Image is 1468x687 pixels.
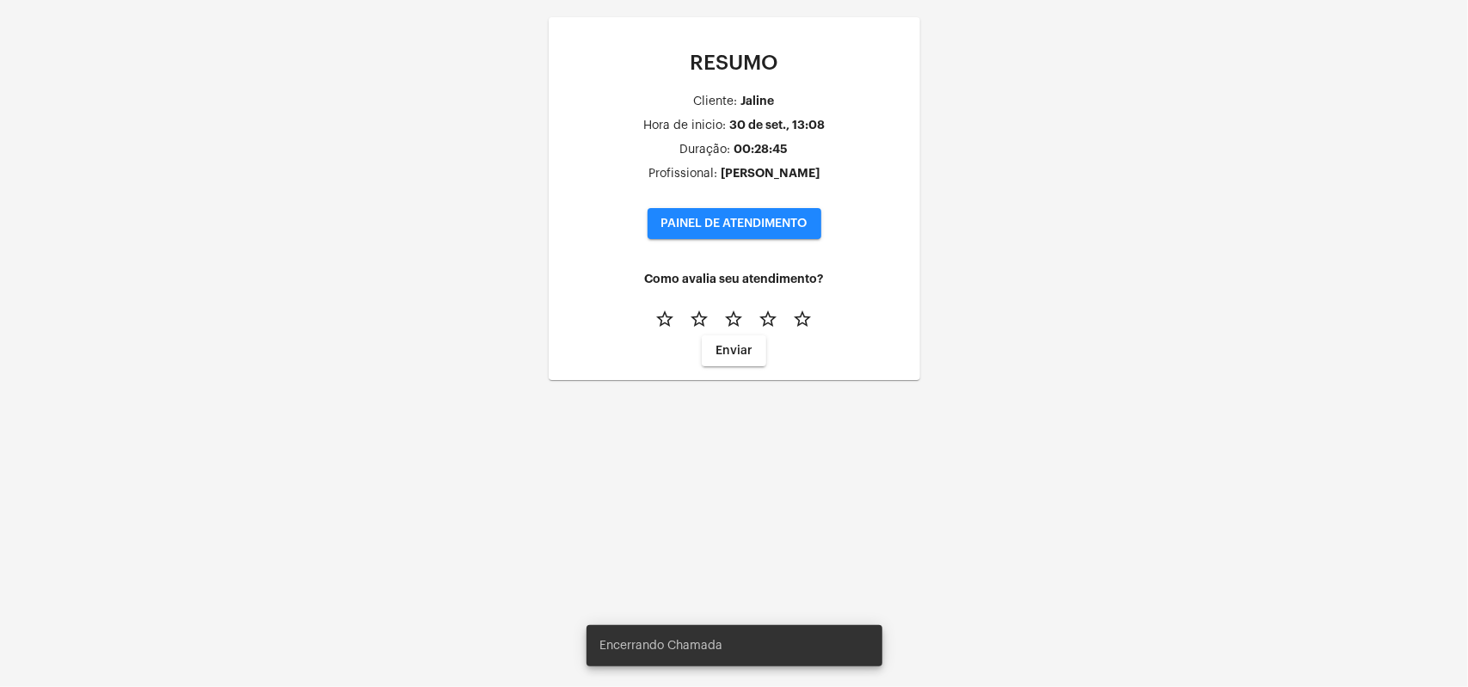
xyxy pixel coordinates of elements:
div: 30 de set., 13:08 [729,119,825,132]
div: Jaline [741,95,775,107]
mat-icon: star_border [690,309,710,329]
div: Cliente: [694,95,738,108]
h4: Como avalia seu atendimento? [562,273,906,285]
div: [PERSON_NAME] [721,167,820,180]
button: Enviar [702,335,766,366]
mat-icon: star_border [759,309,779,329]
div: Duração: [680,144,731,156]
span: Enviar [716,345,752,357]
div: Hora de inicio: [643,120,726,132]
button: PAINEL DE ATENDIMENTO [648,208,821,239]
p: RESUMO [562,52,906,74]
div: 00:28:45 [734,143,789,156]
span: PAINEL DE ATENDIMENTO [661,218,808,230]
mat-icon: star_border [793,309,814,329]
div: Profissional: [648,168,717,181]
span: Encerrando Chamada [600,637,723,654]
mat-icon: star_border [655,309,676,329]
mat-icon: star_border [724,309,745,329]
